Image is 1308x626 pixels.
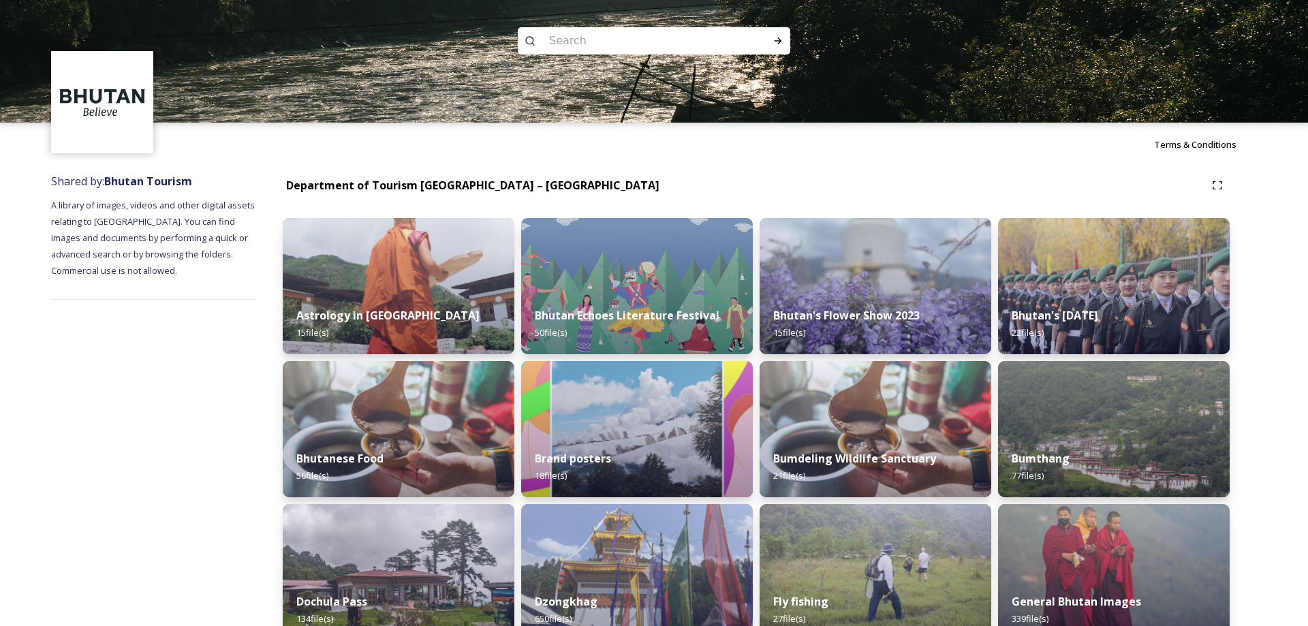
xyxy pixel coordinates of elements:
img: Bumthang%2520180723%2520by%2520Amp%2520Sripimanwat-20.jpg [998,361,1230,497]
strong: Fly fishing [773,594,828,609]
img: BT_Logo_BB_Lockup_CMYK_High%2520Res.jpg [53,53,152,152]
strong: Bumthang [1012,451,1070,466]
span: 650 file(s) [535,612,572,625]
strong: Bhutanese Food [296,451,384,466]
input: Search [542,26,729,56]
strong: Dochula Pass [296,594,367,609]
span: 21 file(s) [773,469,805,482]
strong: Bumdeling Wildlife Sanctuary [773,451,936,466]
img: Bhutan_Believe_800_1000_4.jpg [521,361,753,497]
span: 27 file(s) [773,612,805,625]
strong: Brand posters [535,451,611,466]
img: Bhutan%2520National%2520Day10.jpg [998,218,1230,354]
strong: Astrology in [GEOGRAPHIC_DATA] [296,308,480,323]
strong: Bhutan Echoes Literature Festival [535,308,719,323]
span: 339 file(s) [1012,612,1048,625]
img: Bumdeling%2520090723%2520by%2520Amp%2520Sripimanwat-4%25202.jpg [760,361,991,497]
span: 56 file(s) [296,469,328,482]
span: Shared by: [51,174,192,189]
span: 22 file(s) [1012,326,1044,339]
span: 134 file(s) [296,612,333,625]
strong: Dzongkhag [535,594,597,609]
img: _SCH1465.jpg [283,218,514,354]
a: Terms & Conditions [1154,136,1257,153]
span: 15 file(s) [773,326,805,339]
strong: Bhutan's [DATE] [1012,308,1098,323]
span: 50 file(s) [535,326,567,339]
span: 77 file(s) [1012,469,1044,482]
strong: Department of Tourism [GEOGRAPHIC_DATA] – [GEOGRAPHIC_DATA] [286,178,659,193]
strong: Bhutan's Flower Show 2023 [773,308,920,323]
span: A library of images, videos and other digital assets relating to [GEOGRAPHIC_DATA]. You can find ... [51,199,257,277]
span: Terms & Conditions [1154,138,1236,151]
span: 15 file(s) [296,326,328,339]
img: Bhutan%2520Flower%2520Show2.jpg [760,218,991,354]
strong: General Bhutan Images [1012,594,1141,609]
img: Bumdeling%2520090723%2520by%2520Amp%2520Sripimanwat-4.jpg [283,361,514,497]
span: 18 file(s) [535,469,567,482]
img: Bhutan%2520Echoes7.jpg [521,218,753,354]
strong: Bhutan Tourism [104,174,192,189]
